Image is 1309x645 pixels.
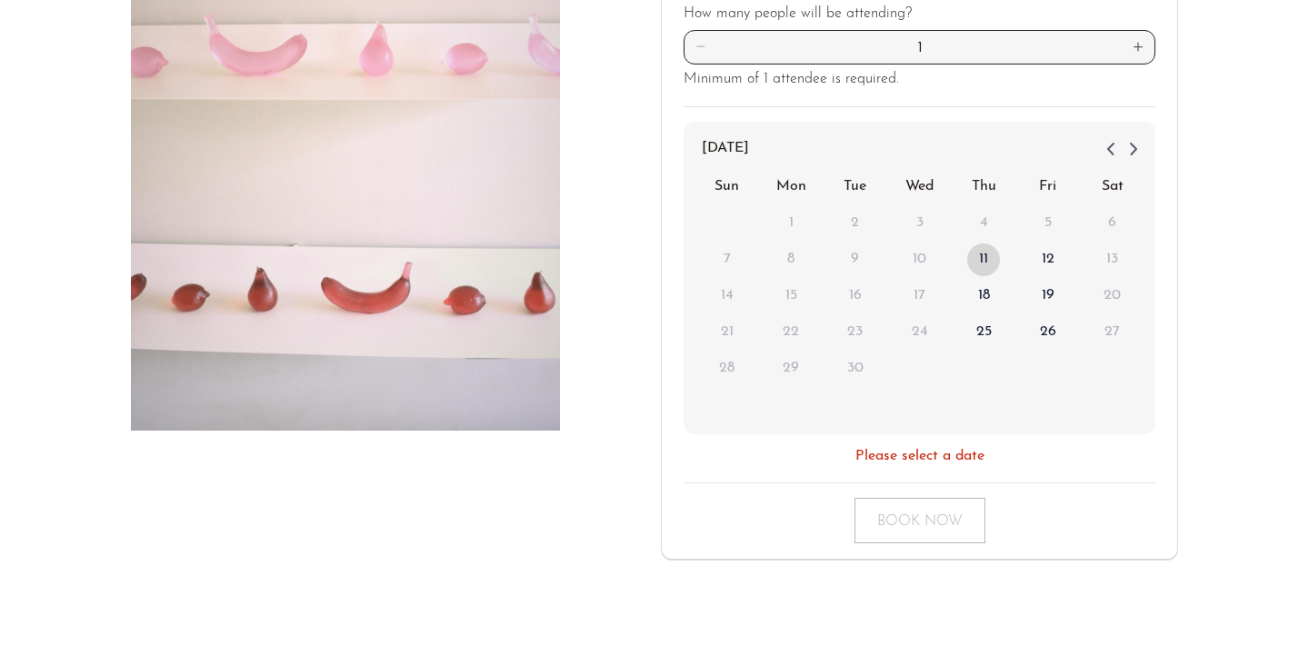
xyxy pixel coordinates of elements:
[684,3,1155,26] div: How many people will be attending?
[887,169,952,205] div: Wed
[759,169,824,205] div: Mon
[684,68,1155,92] div: Minimum of 1 attendee is required.
[694,169,759,205] div: Sun
[694,133,1144,165] div: [DATE]
[967,316,1000,349] span: 25
[1032,280,1064,313] span: 19
[967,280,1000,313] span: 18
[967,243,1000,276] span: 11
[1080,169,1144,205] div: Sat
[855,445,984,469] div: Please select a date
[1016,169,1081,205] div: Fri
[952,169,1016,205] div: Thu
[1032,316,1064,349] span: 26
[1032,243,1064,276] span: 12
[824,169,888,205] div: Tue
